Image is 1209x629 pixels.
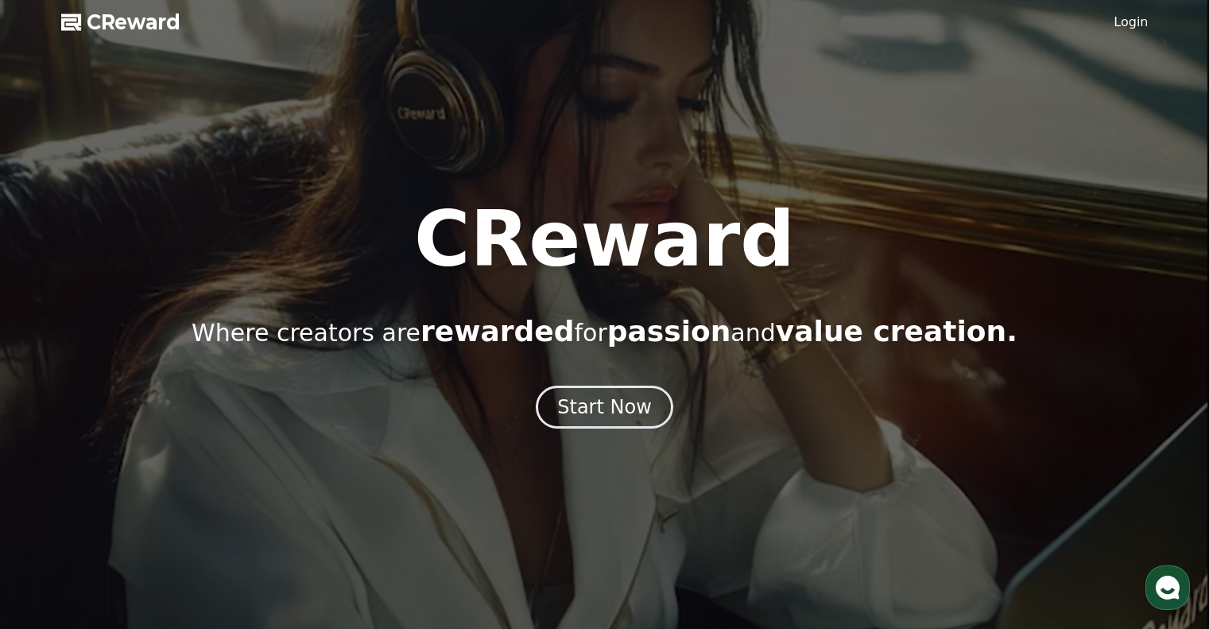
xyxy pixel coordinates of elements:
div: Start Now [557,394,652,420]
a: Start Now [536,402,673,417]
a: CReward [61,10,180,35]
span: rewarded [420,315,574,348]
a: Login [1114,13,1148,32]
button: Start Now [536,386,673,429]
p: Where creators are for and [192,316,1017,348]
h1: CReward [414,201,795,278]
span: value creation. [776,315,1017,348]
span: CReward [87,10,180,35]
span: passion [607,315,731,348]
